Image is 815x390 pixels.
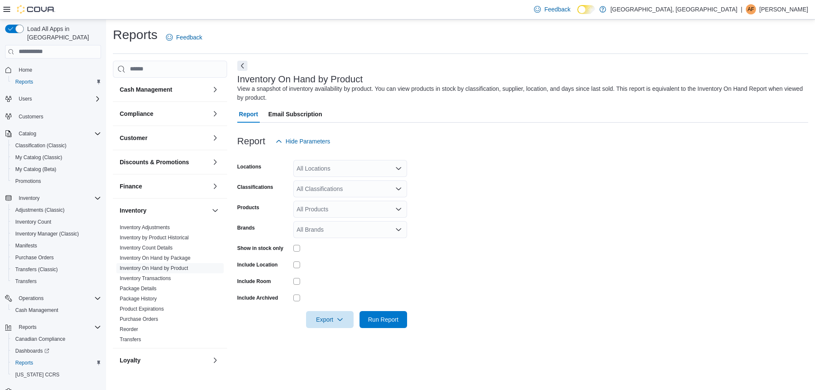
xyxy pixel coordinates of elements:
span: Inventory Manager (Classic) [15,230,79,237]
a: Feedback [163,29,205,46]
span: Transfers [12,276,101,286]
button: Reports [8,76,104,88]
a: Inventory On Hand by Package [120,255,191,261]
span: Promotions [15,178,41,185]
span: Reports [15,322,101,332]
a: My Catalog (Classic) [12,152,66,163]
label: Products [237,204,259,211]
span: Inventory Adjustments [120,224,170,231]
h3: Report [237,136,265,146]
button: Transfers [8,275,104,287]
span: My Catalog (Beta) [15,166,56,173]
span: Catalog [15,129,101,139]
button: Inventory [210,205,220,216]
a: Purchase Orders [12,253,57,263]
button: My Catalog (Classic) [8,152,104,163]
a: Inventory Adjustments [120,224,170,230]
span: Inventory [15,193,101,203]
button: Loyalty [210,355,220,365]
a: Dashboards [8,345,104,357]
span: My Catalog (Beta) [12,164,101,174]
button: Next [237,61,247,71]
button: Hide Parameters [272,133,334,150]
button: Run Report [360,311,407,328]
span: Transfers [15,278,37,285]
div: View a snapshot of inventory availability by product. You can view products in stock by classific... [237,84,804,102]
span: Inventory On Hand by Product [120,265,188,272]
span: Purchase Orders [12,253,101,263]
span: Package History [120,295,157,302]
label: Include Room [237,278,271,285]
h3: Finance [120,182,142,191]
span: Dashboards [15,348,49,354]
span: Inventory Count Details [120,244,173,251]
a: Package History [120,296,157,302]
label: Classifications [237,184,273,191]
span: Adjustments (Classic) [12,205,101,215]
span: Hide Parameters [286,137,330,146]
a: Classification (Classic) [12,140,70,151]
h3: Discounts & Promotions [120,158,189,166]
span: Operations [19,295,44,302]
button: Cash Management [8,304,104,316]
span: Reports [19,324,37,331]
button: [US_STATE] CCRS [8,369,104,381]
h3: Customer [120,134,147,142]
span: Export [311,311,348,328]
button: Catalog [2,128,104,140]
button: Catalog [15,129,39,139]
a: Cash Management [12,305,62,315]
label: Include Archived [237,295,278,301]
a: Home [15,65,36,75]
a: Customers [15,112,47,122]
h3: Inventory On Hand by Product [237,74,363,84]
span: Dashboards [12,346,101,356]
h1: Reports [113,26,157,43]
p: [GEOGRAPHIC_DATA], [GEOGRAPHIC_DATA] [610,4,737,14]
span: Manifests [12,241,101,251]
a: Canadian Compliance [12,334,69,344]
span: Transfers (Classic) [12,264,101,275]
a: Promotions [12,176,45,186]
span: Canadian Compliance [15,336,65,342]
span: Customers [19,113,43,120]
input: Dark Mode [577,5,595,14]
a: Transfers [120,337,141,342]
button: Finance [120,182,208,191]
button: Transfers (Classic) [8,264,104,275]
img: Cova [17,5,55,14]
span: Report [239,106,258,123]
a: Package Details [120,286,157,292]
button: Open list of options [395,165,402,172]
button: Customer [120,134,208,142]
span: Product Expirations [120,306,164,312]
span: Purchase Orders [15,254,54,261]
button: Customers [2,110,104,122]
span: Email Subscription [268,106,322,123]
span: Home [15,65,101,75]
span: Reports [15,79,33,85]
label: Locations [237,163,261,170]
a: Purchase Orders [120,316,158,322]
span: Canadian Compliance [12,334,101,344]
button: Users [2,93,104,105]
span: Inventory Manager (Classic) [12,229,101,239]
button: Inventory Count [8,216,104,228]
button: Discounts & Promotions [210,157,220,167]
span: Cash Management [12,305,101,315]
a: Product Expirations [120,306,164,312]
a: Dashboards [12,346,53,356]
span: Cash Management [15,307,58,314]
a: Inventory On Hand by Product [120,265,188,271]
span: Transfers [120,336,141,343]
span: Inventory Count [15,219,51,225]
span: Feedback [544,5,570,14]
span: Inventory [19,195,39,202]
button: Open list of options [395,206,402,213]
button: Reports [15,322,40,332]
span: Load All Apps in [GEOGRAPHIC_DATA] [24,25,101,42]
button: Operations [2,292,104,304]
button: Discounts & Promotions [120,158,208,166]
